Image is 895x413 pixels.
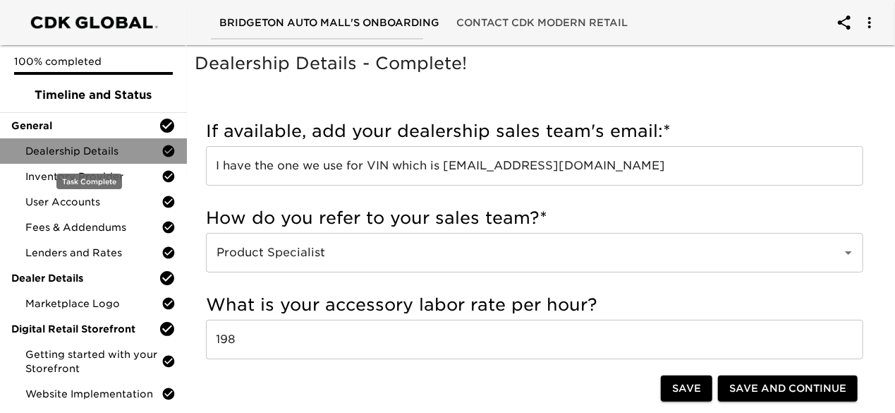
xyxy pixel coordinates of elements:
[672,381,701,398] span: Save
[25,220,162,234] span: Fees & Addendums
[718,376,858,402] button: Save and Continue
[25,246,162,260] span: Lenders and Rates
[206,207,863,229] h5: How do you refer to your sales team?
[206,146,863,186] input: Example: salesteam@cdkford.com
[25,144,162,158] span: Dealership Details
[206,120,863,143] h5: If available, add your dealership sales team's email:
[206,294,863,316] h5: What is your accessory labor rate per hour?
[11,271,159,285] span: Dealer Details
[14,54,173,68] p: 100% completed
[25,297,162,311] span: Marketplace Logo
[661,376,712,402] button: Save
[219,14,439,32] span: Bridgeton Auto Mall's Onboarding
[195,52,875,75] h5: Dealership Details - Complete!
[827,6,861,40] button: account of current user
[25,169,162,184] span: Inventory Provider
[853,6,887,40] button: account of current user
[206,320,863,359] input: Example: $120
[11,119,159,133] span: General
[456,14,628,32] span: Contact CDK Modern Retail
[11,322,159,336] span: Digital Retail Storefront
[839,243,858,263] button: Open
[729,381,846,398] span: Save and Continue
[25,195,162,209] span: User Accounts
[25,347,162,376] span: Getting started with your Storefront
[25,387,162,401] span: Website Implementation
[11,87,176,104] span: Timeline and Status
